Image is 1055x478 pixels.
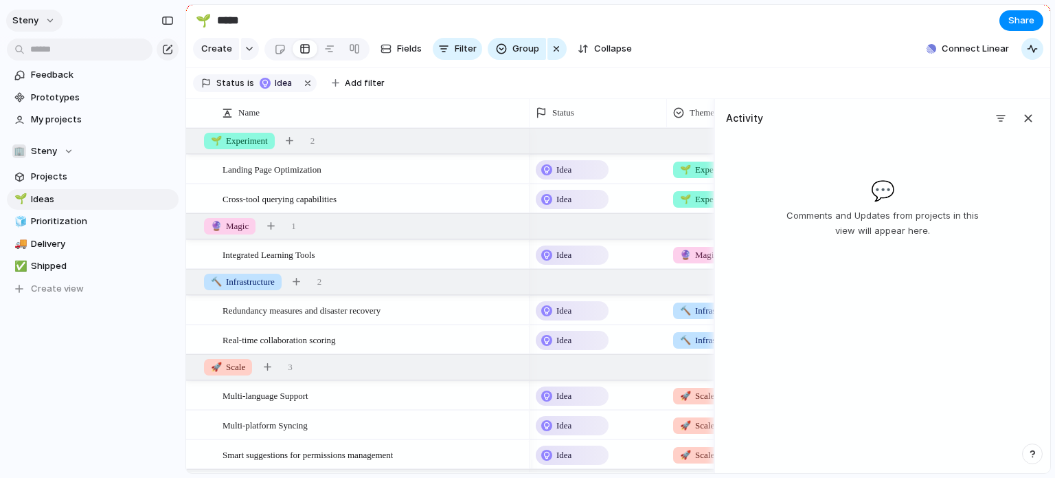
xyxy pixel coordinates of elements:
[680,250,691,260] span: 🔮
[14,214,24,230] div: 🧊
[211,275,275,289] span: Infrastructure
[680,448,714,462] span: Scale
[12,193,26,206] button: 🌱
[310,134,315,148] span: 2
[680,419,714,433] span: Scale
[12,259,26,273] button: ✅
[211,221,222,231] span: 🔮
[211,360,245,374] span: Scale
[455,42,477,56] span: Filter
[31,68,174,82] span: Feedback
[223,332,336,347] span: Real-time collaboration scoring
[31,215,174,228] span: Prioritization
[7,234,179,254] div: 🚚Delivery
[552,106,574,120] span: Status
[31,282,84,296] span: Create view
[680,304,744,318] span: Infrastructure
[7,256,179,276] a: ✅Shipped
[317,275,322,289] span: 2
[680,335,691,345] span: 🔨
[556,419,571,433] span: Idea
[680,420,691,431] span: 🚀
[211,276,222,287] span: 🔨
[193,38,239,60] button: Create
[512,42,539,56] span: Group
[256,76,299,91] button: Idea
[6,10,63,32] button: steny
[7,109,179,130] a: My projects
[556,334,571,347] span: Idea
[14,236,24,252] div: 🚚
[999,10,1043,31] button: Share
[223,387,308,403] span: Multi-language Support
[223,417,308,433] span: Multi-platform Syncing
[680,248,718,262] span: Magic
[680,450,691,460] span: 🚀
[680,305,691,316] span: 🔨
[375,38,427,60] button: Fields
[1008,14,1034,28] span: Share
[942,42,1009,56] span: Connect Linear
[211,362,222,372] span: 🚀
[7,279,179,299] button: Create view
[31,237,174,251] span: Delivery
[31,170,174,184] span: Projects
[433,38,482,60] button: Filter
[14,259,24,274] div: ✅
[680,164,691,175] span: 🌱
[12,237,26,251] button: 🚚
[223,161,321,177] span: Landing Page Optimization
[12,14,38,28] span: steny
[31,113,174,127] span: My projects
[345,77,385,89] span: Add filter
[324,74,393,93] button: Add filter
[12,144,26,158] div: 🏢
[921,39,1014,59] button: Connect Linear
[7,166,179,187] a: Projects
[12,215,26,228] button: 🧊
[7,189,179,210] a: 🌱Ideas
[223,446,393,462] span: Smart suggestions for permissions management
[556,389,571,403] span: Idea
[871,176,895,205] span: 💬
[31,91,174,105] span: Prototypes
[31,144,57,158] span: Steny
[778,208,988,238] p: Comments and Updates from projects in this view will appear here.
[275,77,295,89] span: Idea
[7,65,179,85] a: Feedback
[14,191,24,207] div: 🌱
[31,259,174,273] span: Shipped
[211,219,249,233] span: Magic
[7,141,179,162] button: 🏢Steny
[680,193,737,206] span: Experiment
[245,76,257,91] button: is
[223,302,381,318] span: Redundancy measures and disaster recovery
[7,87,179,108] a: Prototypes
[223,191,337,206] span: Cross-tool querying capabilities
[488,38,546,60] button: Group
[680,391,691,401] span: 🚀
[680,194,691,204] span: 🌱
[594,42,632,56] span: Collapse
[556,248,571,262] span: Idea
[680,163,737,177] span: Experiment
[556,448,571,462] span: Idea
[680,334,744,347] span: Infrastructure
[397,42,422,56] span: Fields
[247,77,254,89] span: is
[211,134,268,148] span: Experiment
[556,163,571,177] span: Idea
[192,10,214,32] button: 🌱
[572,38,637,60] button: Collapse
[7,211,179,232] a: 🧊Prioritization
[556,304,571,318] span: Idea
[216,77,245,89] span: Status
[680,389,714,403] span: Scale
[223,246,315,262] span: Integrated Learning Tools
[196,11,211,30] div: 🌱
[211,135,222,146] span: 🌱
[31,193,174,206] span: Ideas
